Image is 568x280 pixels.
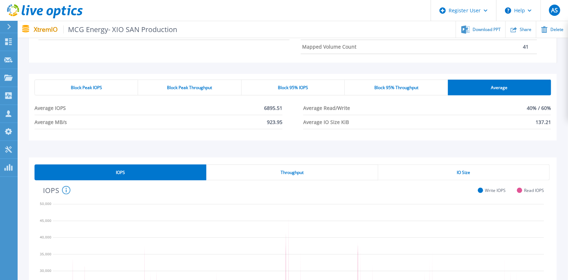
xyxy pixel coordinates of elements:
span: Average IOPS [35,101,66,115]
text: 30,000 [40,268,51,273]
h4: Mapped Volume Count [302,44,356,50]
span: Share [520,27,531,32]
text: 35,000 [40,251,51,256]
span: Block 95% Throughput [374,85,418,91]
span: Throughput [281,170,304,175]
text: 50,000 [40,201,51,206]
text: 40,000 [40,235,51,240]
span: AS [551,7,558,13]
span: 923.95 [267,115,282,129]
span: Read IOPS [524,188,544,193]
span: Write IOPS [485,188,506,193]
text: 45,000 [40,218,51,223]
span: Download PPT [473,27,501,32]
span: Average [491,85,507,91]
span: 6895.51 [264,101,282,115]
span: Block Peak Throughput [167,85,212,91]
p: XtremIO [34,25,177,33]
p: 41 [523,44,529,50]
span: MCG Energy- XIO SAN Production [63,25,177,33]
span: Average Read/Write [303,101,350,115]
span: Average IO Size KiB [303,115,349,129]
span: Block Peak IOPS [71,85,102,91]
span: Average MB/s [35,115,67,129]
span: 40% / 60% [527,101,551,115]
span: IO Size [457,170,470,175]
span: IOPS [116,170,125,175]
span: 137.21 [536,115,551,129]
span: Block 95% IOPS [278,85,308,91]
h4: IOPS [43,186,70,194]
span: Delete [550,27,563,32]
